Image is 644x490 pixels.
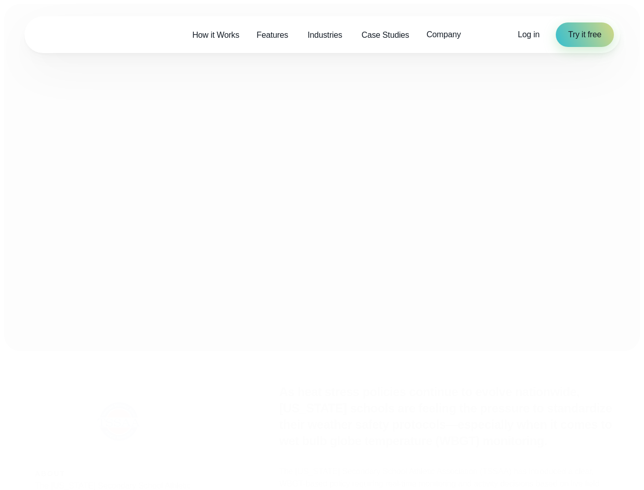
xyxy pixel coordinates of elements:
[568,29,601,41] span: Try it free
[556,22,613,47] a: Try it free
[353,24,418,45] a: Case Studies
[307,29,342,41] span: Industries
[256,29,288,41] span: Features
[192,29,239,41] span: How it Works
[362,29,409,41] span: Case Studies
[518,29,540,41] a: Log in
[518,30,540,39] span: Log in
[184,24,248,45] a: How it Works
[426,29,460,41] span: Company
